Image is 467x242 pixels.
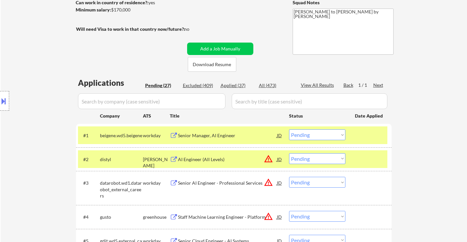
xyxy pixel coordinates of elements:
div: Senior AI Engineer - Professional Services [178,180,277,186]
div: distyl [100,156,143,163]
div: workday [143,180,170,186]
div: [PERSON_NAME] [143,156,170,169]
div: greenhouse [143,214,170,220]
button: Download Resume [188,57,236,72]
div: All (473) [259,82,292,89]
div: $170,000 [76,7,185,13]
input: Search by company (case sensitive) [78,93,225,109]
div: 1 / 1 [358,82,373,88]
div: beigene.wd5.beigene [100,132,143,139]
div: gusto [100,214,143,220]
div: Staff Machine Learning Engineer - Platform [178,214,277,220]
div: JD [276,153,283,165]
div: JD [276,211,283,223]
div: AI Engineer (All Levels) [178,156,277,163]
div: JD [276,129,283,141]
div: Back [343,82,354,88]
div: Status [289,110,345,121]
div: #4 [83,214,95,220]
input: Search by title (case sensitive) [232,93,387,109]
div: #3 [83,180,95,186]
div: Title [170,113,283,119]
div: Pending (27) [145,82,178,89]
div: Company [100,113,143,119]
div: Senior Manager, AI Engineer [178,132,277,139]
div: Next [373,82,384,88]
div: View All Results [301,82,336,88]
button: warning_amber [264,154,273,163]
strong: Will need Visa to work in that country now/future?: [76,26,185,32]
div: Applied (37) [221,82,253,89]
div: ATS [143,113,170,119]
div: Date Applied [355,113,384,119]
div: workday [143,132,170,139]
div: Excluded (409) [183,82,216,89]
strong: Minimum salary: [76,7,111,12]
div: no [184,26,203,32]
div: JD [276,177,283,189]
div: datarobot.wd1.datarobot_external_careers [100,180,143,199]
button: warning_amber [264,212,273,221]
button: warning_amber [264,178,273,187]
button: Add a Job Manually [187,43,253,55]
